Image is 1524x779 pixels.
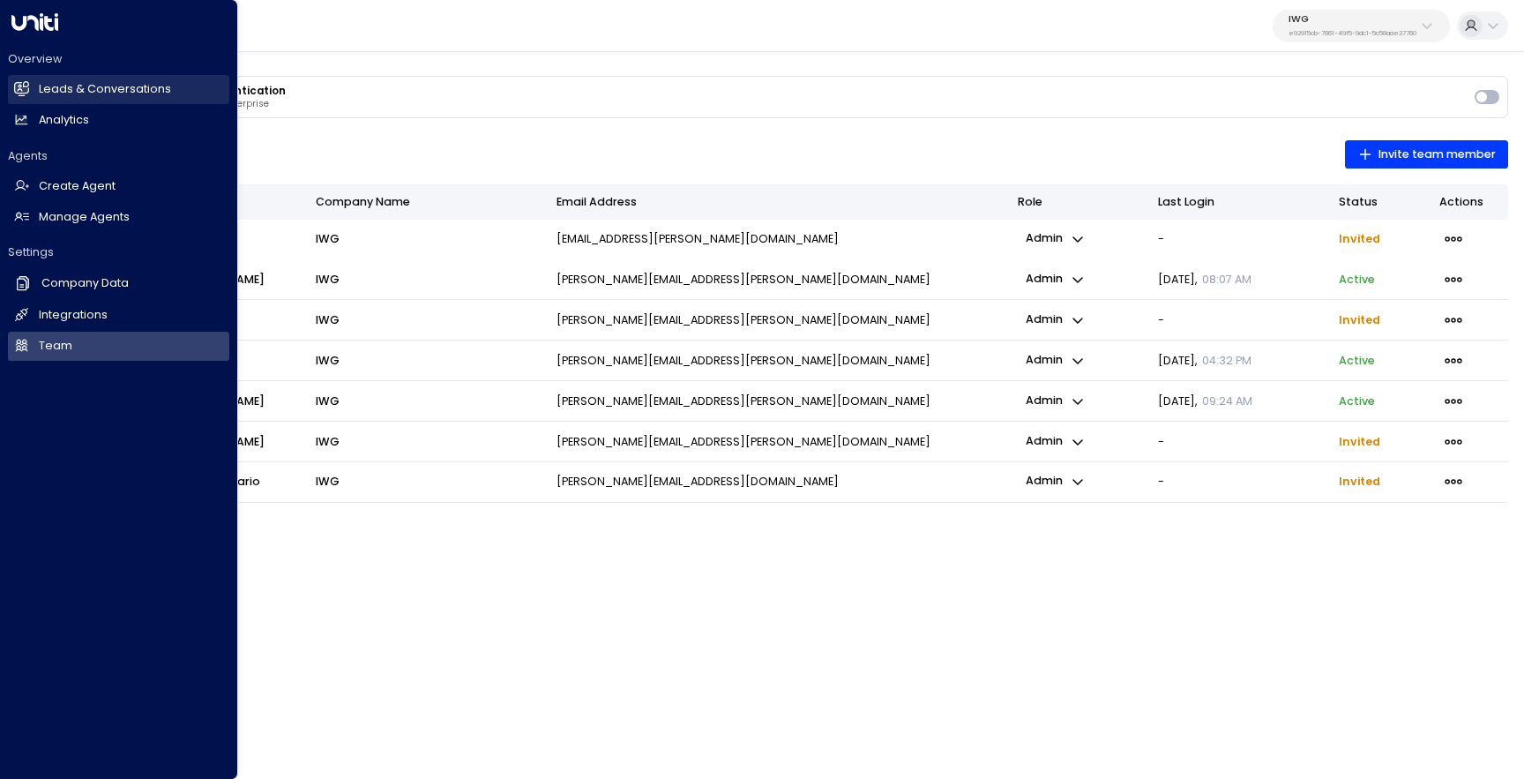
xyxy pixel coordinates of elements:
p: [PERSON_NAME][EMAIL_ADDRESS][DOMAIN_NAME] [557,474,839,490]
p: [PERSON_NAME][EMAIL_ADDRESS][PERSON_NAME][DOMAIN_NAME] [557,312,930,328]
span: IWG [316,474,340,490]
button: admin [1018,308,1093,332]
p: e92915cb-7661-49f5-9dc1-5c58aae37760 [1289,30,1416,37]
h3: Enterprise Multi-Factor Authentication [72,85,1467,98]
span: IWG [316,393,340,409]
div: Email Address [557,192,996,212]
span: [DATE] , [1158,272,1251,288]
button: admin [1018,430,1093,453]
button: admin [1018,470,1093,494]
button: admin [1018,228,1093,251]
span: IWG [316,231,340,247]
span: Invited [1339,231,1380,246]
a: Leads & Conversations [8,75,229,104]
p: [PERSON_NAME][EMAIL_ADDRESS][PERSON_NAME][DOMAIN_NAME] [557,353,930,369]
button: admin [1018,268,1093,292]
a: Create Agent [8,172,229,201]
span: IWG [316,312,340,328]
p: active [1339,393,1375,409]
span: Invited [1339,312,1380,327]
span: Invite team member [1358,145,1496,164]
h2: Create Agent [39,178,116,195]
h2: Integrations [39,307,108,324]
p: [PERSON_NAME][EMAIL_ADDRESS][PERSON_NAME][DOMAIN_NAME] [557,272,930,288]
h2: Settings [8,244,229,260]
span: 09:24 AM [1202,393,1252,408]
td: - [1147,422,1328,461]
p: active [1339,272,1375,288]
span: 08:07 AM [1202,272,1251,287]
p: IWG [1289,14,1416,25]
h2: Overview [8,51,229,67]
p: Require MFA for all users in your enterprise [72,99,1467,109]
td: - [1147,300,1328,340]
div: Company Name [316,192,534,212]
p: [PERSON_NAME][EMAIL_ADDRESS][PERSON_NAME][DOMAIN_NAME] [557,434,930,450]
h2: Team [39,338,72,355]
span: Invited [1339,474,1380,489]
a: Manage Agents [8,203,229,232]
div: Last Login [1158,192,1214,212]
div: Company Name [316,192,410,212]
span: [DATE] , [1158,353,1251,369]
a: Company Data [8,268,229,298]
p: [PERSON_NAME][EMAIL_ADDRESS][PERSON_NAME][DOMAIN_NAME] [557,393,930,409]
h2: Agents [8,148,229,164]
div: Role [1018,192,1136,212]
span: Invited [1339,434,1380,449]
span: 04:32 PM [1202,353,1251,368]
p: [EMAIL_ADDRESS][PERSON_NAME][DOMAIN_NAME] [557,231,839,247]
td: - [1147,220,1328,259]
span: IWG [316,272,340,288]
div: Status [1339,192,1417,212]
h2: Leads & Conversations [39,81,171,98]
h2: Manage Agents [39,209,130,226]
button: IWGe92915cb-7661-49f5-9dc1-5c58aae37760 [1273,10,1450,42]
p: active [1339,353,1375,369]
a: Integrations [8,301,229,330]
a: Team [8,332,229,361]
span: IWG [316,353,340,369]
button: admin [1018,389,1093,413]
span: IWG [316,434,340,450]
h2: Analytics [39,112,89,129]
div: Last Login [1158,192,1317,212]
a: Analytics [8,106,229,135]
div: Actions [1439,192,1498,212]
button: admin [1018,348,1093,372]
span: [DATE] , [1158,393,1252,409]
h2: Company Data [41,275,129,292]
div: Email Address [557,192,637,212]
button: Invite team member [1345,140,1508,169]
td: - [1147,462,1328,502]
